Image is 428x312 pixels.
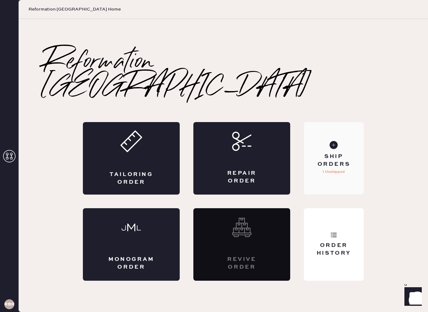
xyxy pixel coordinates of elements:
[399,284,425,311] iframe: Front Chat
[218,169,265,185] div: Repair Order
[218,256,265,271] div: Revive order
[309,153,359,168] div: Ship Orders
[193,208,290,281] div: Interested? Contact us at care@hemster.co
[108,171,155,186] div: Tailoring Order
[4,302,14,306] h3: RBRA
[322,168,345,176] p: 1 Unshipped
[309,242,359,257] div: Order History
[29,6,121,12] span: Reformation [GEOGRAPHIC_DATA] Home
[43,50,403,100] h2: Reformation [GEOGRAPHIC_DATA]
[108,256,155,271] div: Monogram Order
